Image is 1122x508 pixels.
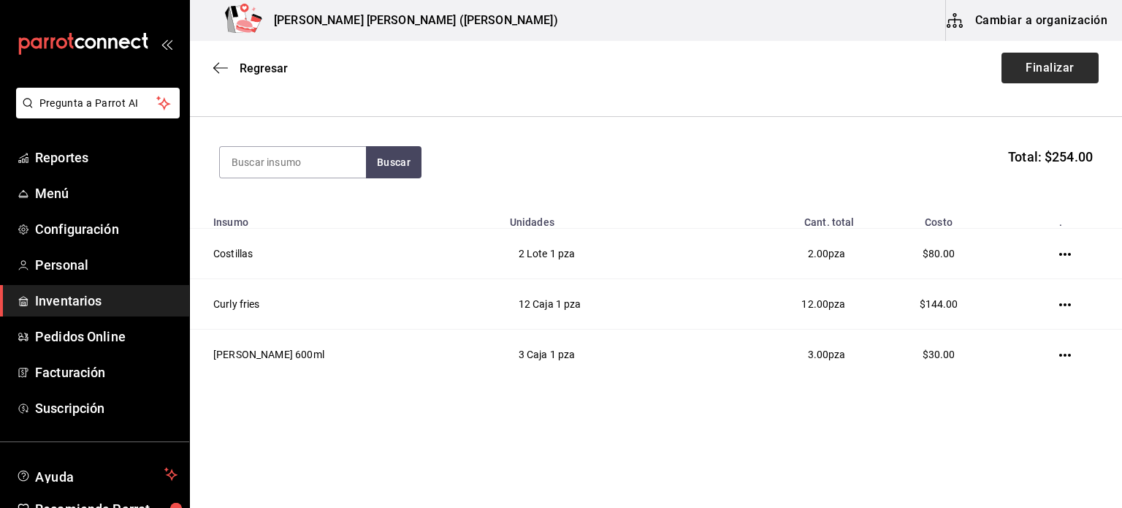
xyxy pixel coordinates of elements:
[190,330,501,380] td: [PERSON_NAME] 600ml
[35,219,178,239] span: Configuración
[35,291,178,311] span: Inventarios
[262,12,558,29] h3: [PERSON_NAME] [PERSON_NAME] ([PERSON_NAME])
[366,146,421,178] button: Buscar
[35,183,178,203] span: Menú
[808,248,829,259] span: 2.00
[35,327,178,346] span: Pedidos Online
[920,298,958,310] span: $144.00
[501,279,701,330] td: 12 Caja 1 pza
[190,229,501,279] td: Costillas
[923,248,955,259] span: $80.00
[701,229,863,279] td: pza
[220,147,366,178] input: Buscar insumo
[701,208,863,229] th: Cant. total
[190,208,501,229] th: Insumo
[501,229,701,279] td: 2 Lote 1 pza
[213,61,288,75] button: Regresar
[35,255,178,275] span: Personal
[863,208,1015,229] th: Costo
[1015,208,1122,229] th: .
[35,148,178,167] span: Reportes
[923,349,955,360] span: $30.00
[801,298,828,310] span: 12.00
[190,279,501,330] td: Curly fries
[35,363,178,382] span: Facturación
[35,466,159,483] span: Ayuda
[10,106,180,121] a: Pregunta a Parrot AI
[808,349,829,360] span: 3.00
[501,208,701,229] th: Unidades
[701,279,863,330] td: pza
[35,398,178,418] span: Suscripción
[1001,53,1099,83] button: Finalizar
[39,96,157,111] span: Pregunta a Parrot AI
[16,88,180,118] button: Pregunta a Parrot AI
[1008,147,1093,167] span: Total: $254.00
[701,330,863,380] td: pza
[240,61,288,75] span: Regresar
[501,330,701,380] td: 3 Caja 1 pza
[161,38,172,50] button: open_drawer_menu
